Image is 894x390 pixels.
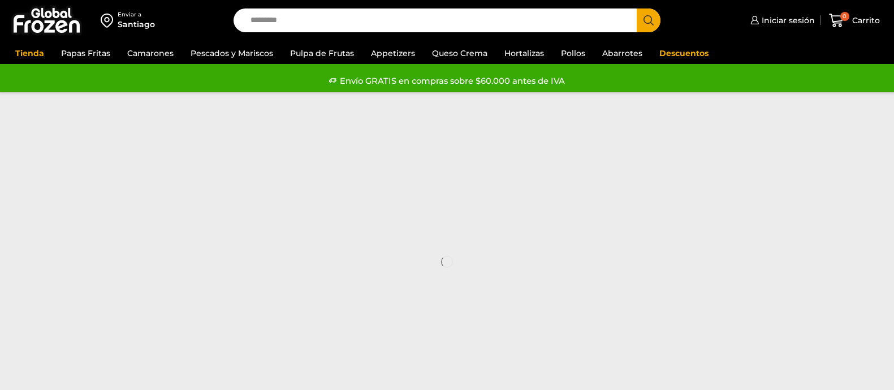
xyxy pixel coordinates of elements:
[499,42,550,64] a: Hortalizas
[826,7,883,34] a: 0 Carrito
[10,42,50,64] a: Tienda
[840,12,849,21] span: 0
[118,11,155,19] div: Enviar a
[122,42,179,64] a: Camarones
[637,8,660,32] button: Search button
[597,42,648,64] a: Abarrotes
[55,42,116,64] a: Papas Fritas
[849,15,880,26] span: Carrito
[185,42,279,64] a: Pescados y Mariscos
[759,15,815,26] span: Iniciar sesión
[101,11,118,30] img: address-field-icon.svg
[748,9,815,32] a: Iniciar sesión
[426,42,493,64] a: Queso Crema
[118,19,155,30] div: Santiago
[654,42,714,64] a: Descuentos
[365,42,421,64] a: Appetizers
[284,42,360,64] a: Pulpa de Frutas
[555,42,591,64] a: Pollos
